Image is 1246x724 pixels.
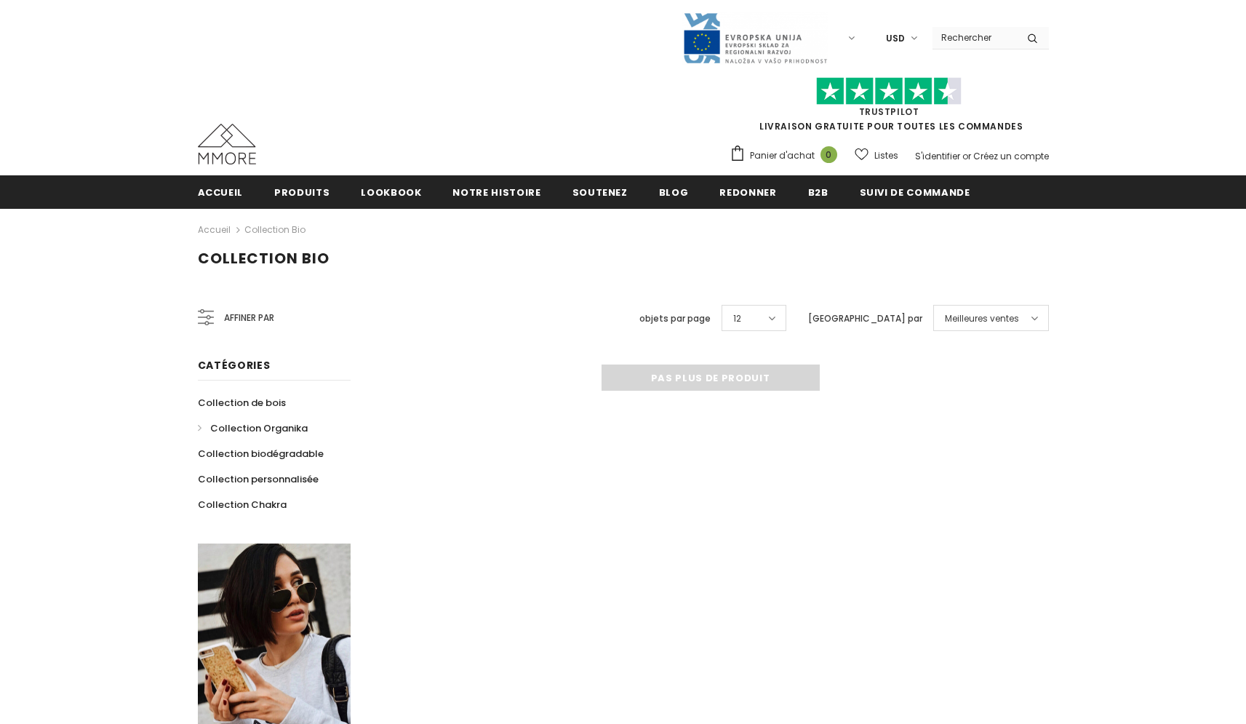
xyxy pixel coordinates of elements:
span: Affiner par [224,310,274,326]
span: Listes [874,148,898,163]
span: LIVRAISON GRATUITE POUR TOUTES LES COMMANDES [730,84,1049,132]
a: Collection Chakra [198,492,287,517]
span: Lookbook [361,186,421,199]
a: Javni Razpis [682,31,828,44]
a: Collection personnalisée [198,466,319,492]
a: B2B [808,175,828,208]
span: Accueil [198,186,244,199]
img: Faites confiance aux étoiles pilotes [816,77,962,106]
a: Suivi de commande [860,175,970,208]
a: Accueil [198,221,231,239]
a: Redonner [719,175,776,208]
a: Notre histoire [452,175,540,208]
a: Accueil [198,175,244,208]
span: Collection de bois [198,396,286,410]
img: Cas MMORE [198,124,256,164]
a: Collection de bois [198,390,286,415]
span: USD [886,31,905,46]
a: Listes [855,143,898,168]
a: Collection Organika [198,415,308,441]
a: TrustPilot [859,106,919,118]
span: Meilleures ventes [945,311,1019,326]
a: Blog [659,175,689,208]
span: Suivi de commande [860,186,970,199]
a: Créez un compte [973,150,1049,162]
span: 12 [733,311,741,326]
span: Notre histoire [452,186,540,199]
a: Produits [274,175,330,208]
input: Search Site [932,27,1016,48]
span: Collection Organika [210,421,308,435]
span: soutenez [572,186,628,199]
span: Catégories [198,358,271,373]
span: Collection biodégradable [198,447,324,461]
a: soutenez [572,175,628,208]
a: Collection biodégradable [198,441,324,466]
span: Collection Bio [198,248,330,268]
img: Javni Razpis [682,12,828,65]
a: Collection Bio [244,223,305,236]
span: 0 [820,146,837,163]
a: Panier d'achat 0 [730,145,844,167]
span: or [962,150,971,162]
span: Panier d'achat [750,148,815,163]
a: S'identifier [915,150,960,162]
span: Blog [659,186,689,199]
span: Collection Chakra [198,498,287,512]
label: objets par page [639,311,711,326]
a: Lookbook [361,175,421,208]
label: [GEOGRAPHIC_DATA] par [808,311,922,326]
span: Collection personnalisée [198,472,319,486]
span: Produits [274,186,330,199]
span: B2B [808,186,828,199]
span: Redonner [719,186,776,199]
